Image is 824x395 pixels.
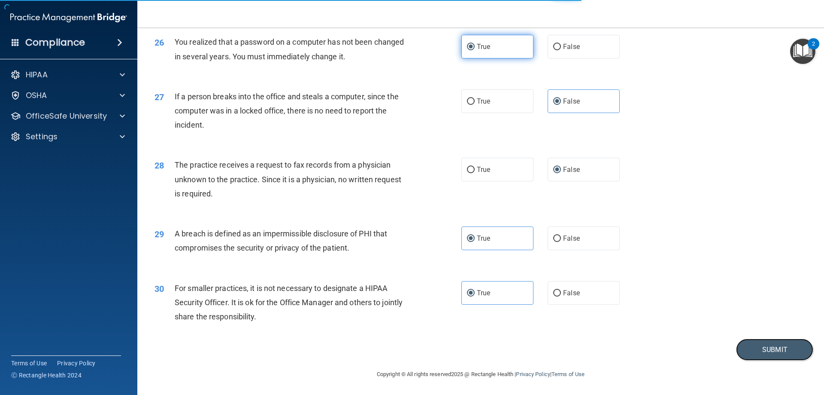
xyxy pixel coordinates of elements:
[324,361,637,388] div: Copyright © All rights reserved 2025 @ Rectangle Health | |
[790,39,815,64] button: Open Resource Center, 2 new notifications
[516,371,550,377] a: Privacy Policy
[11,371,82,380] span: Ⓒ Rectangle Health 2024
[736,339,813,361] button: Submit
[10,132,125,142] a: Settings
[154,284,164,294] span: 30
[551,371,585,377] a: Terms of Use
[25,37,85,49] h4: Compliance
[10,9,127,26] img: PMB logo
[477,165,490,174] span: True
[563,234,580,242] span: False
[477,97,490,105] span: True
[563,165,580,174] span: False
[563,97,580,105] span: False
[553,236,561,242] input: False
[11,359,47,367] a: Terms of Use
[477,43,490,51] span: True
[10,90,125,101] a: OSHA
[10,70,125,80] a: HIPAA
[467,44,475,50] input: True
[467,236,475,242] input: True
[812,44,815,55] div: 2
[175,284,403,321] span: For smaller practices, it is not necessary to designate a HIPAA Security Officer. It is ok for th...
[553,290,561,297] input: False
[26,70,48,80] p: HIPAA
[10,111,125,121] a: OfficeSafe University
[154,92,164,102] span: 27
[467,167,475,173] input: True
[467,290,475,297] input: True
[175,229,387,252] span: A breach is defined as an impermissible disclosure of PHI that compromises the security or privac...
[467,98,475,105] input: True
[175,160,401,198] span: The practice receives a request to fax records from a physician unknown to the practice. Since it...
[553,98,561,105] input: False
[563,43,580,51] span: False
[175,37,404,61] span: You realized that a password on a computer has not been changed in several years. You must immedi...
[154,229,164,239] span: 29
[175,92,399,129] span: If a person breaks into the office and steals a computer, since the computer was in a locked offi...
[26,90,47,101] p: OSHA
[563,289,580,297] span: False
[477,234,490,242] span: True
[154,160,164,171] span: 28
[154,37,164,48] span: 26
[26,111,107,121] p: OfficeSafe University
[477,289,490,297] span: True
[553,167,561,173] input: False
[26,132,58,142] p: Settings
[553,44,561,50] input: False
[57,359,96,367] a: Privacy Policy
